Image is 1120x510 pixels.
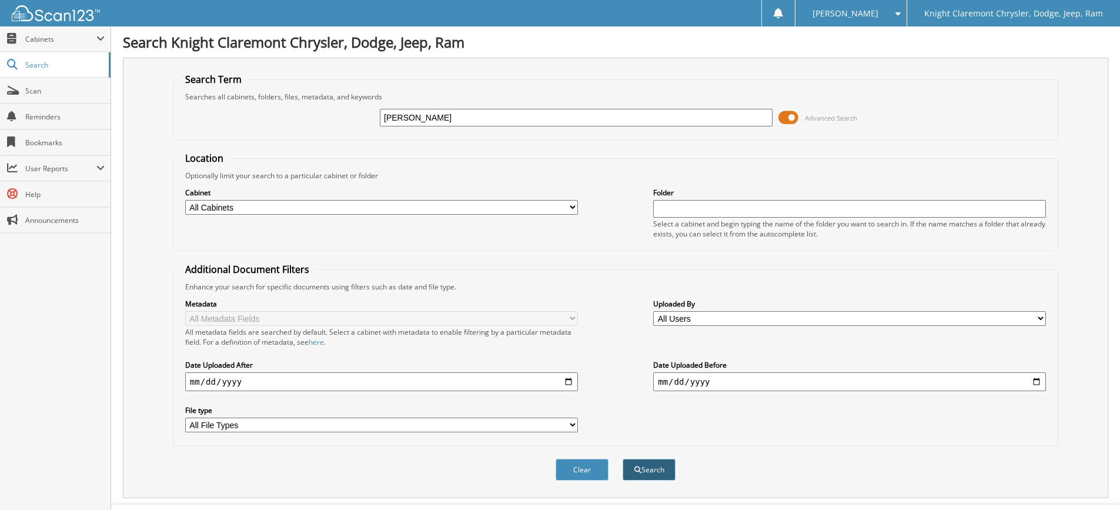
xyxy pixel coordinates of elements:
input: end [653,372,1046,391]
span: Cabinets [25,34,96,44]
label: Metadata [185,299,578,309]
button: Search [623,459,676,481]
span: Help [25,189,105,199]
legend: Additional Document Filters [179,263,315,276]
div: Select a cabinet and begin typing the name of the folder you want to search in. If the name match... [653,219,1046,239]
span: Advanced Search [805,114,857,122]
iframe: Chat Widget [1061,454,1120,510]
span: User Reports [25,164,96,174]
a: here [309,337,324,347]
div: Optionally limit your search to a particular cabinet or folder [179,171,1052,181]
span: Search [25,60,103,70]
div: All metadata fields are searched by default. Select a cabinet with metadata to enable filtering b... [185,327,578,347]
h1: Search Knight Claremont Chrysler, Dodge, Jeep, Ram [123,32,1108,52]
label: Date Uploaded Before [653,360,1046,370]
img: scan123-logo-white.svg [12,5,100,21]
label: Cabinet [185,188,578,198]
button: Clear [556,459,609,481]
label: Date Uploaded After [185,360,578,370]
span: Bookmarks [25,138,105,148]
input: start [185,372,578,391]
div: Searches all cabinets, folders, files, metadata, and keywords [179,92,1052,102]
span: Knight Claremont Chrysler, Dodge, Jeep, Ram [924,10,1103,17]
span: Announcements [25,215,105,225]
label: Folder [653,188,1046,198]
legend: Location [179,152,229,165]
legend: Search Term [179,73,248,86]
span: Scan [25,86,105,96]
label: Uploaded By [653,299,1046,309]
label: File type [185,405,578,415]
div: Enhance your search for specific documents using filters such as date and file type. [179,282,1052,292]
span: Reminders [25,112,105,122]
span: [PERSON_NAME] [813,10,878,17]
